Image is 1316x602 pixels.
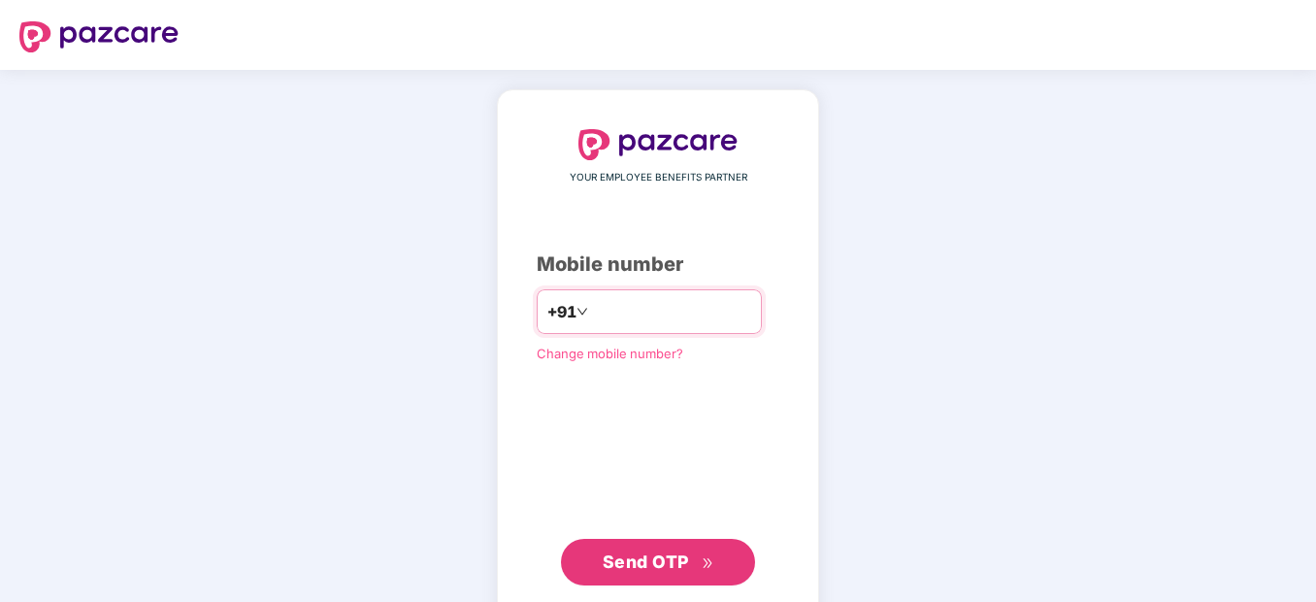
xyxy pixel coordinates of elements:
a: Change mobile number? [537,346,683,361]
div: Mobile number [537,250,779,280]
img: logo [19,21,179,52]
span: down [576,306,588,318]
span: Send OTP [603,552,689,572]
button: Send OTPdouble-right [561,539,755,585]
span: YOUR EMPLOYEE BENEFITS PARTNER [570,170,747,185]
span: +91 [547,300,576,324]
span: double-right [702,557,714,570]
img: logo [578,129,738,160]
